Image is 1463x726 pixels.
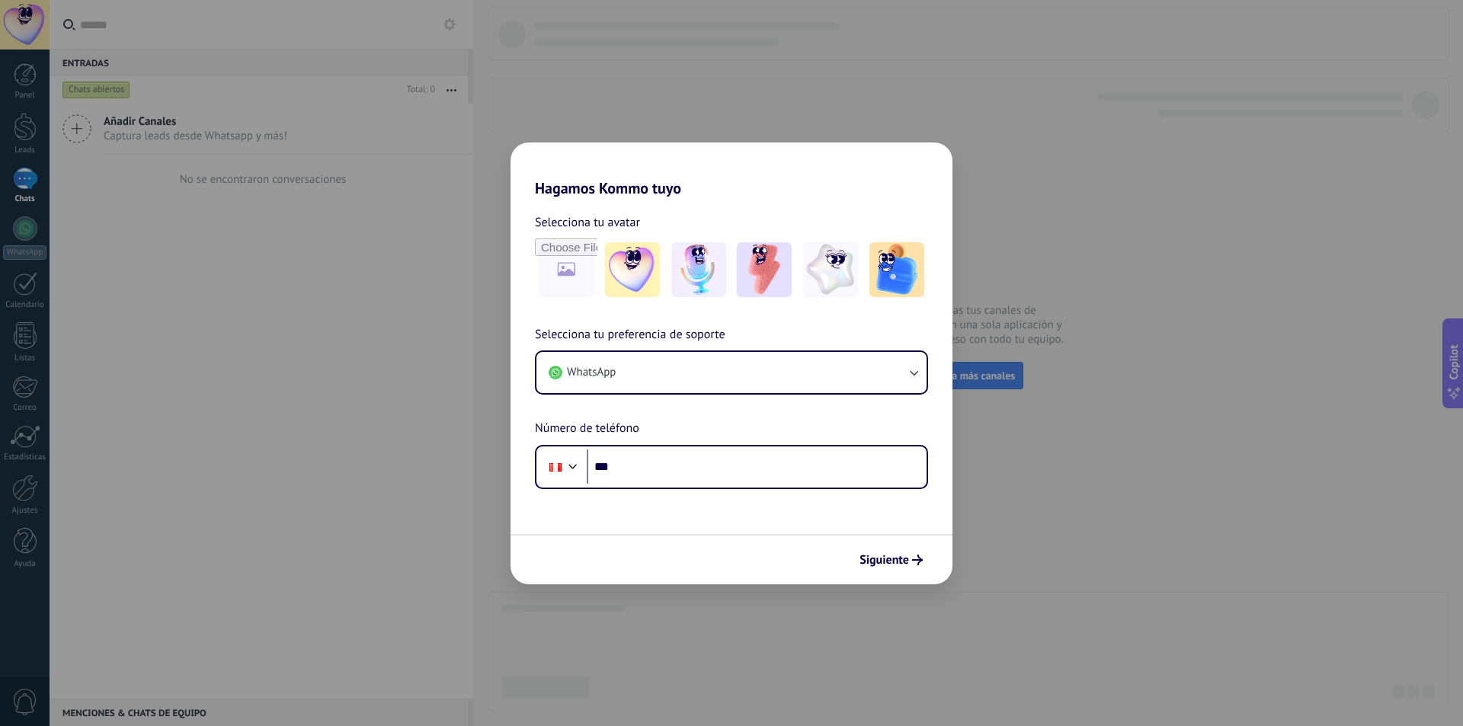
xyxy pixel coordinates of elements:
button: WhatsApp [536,352,927,393]
span: Selecciona tu preferencia de soporte [535,325,725,345]
div: Peru: + 51 [541,451,570,483]
img: -1.jpeg [605,242,660,297]
img: -4.jpeg [803,242,858,297]
img: -3.jpeg [737,242,792,297]
img: -5.jpeg [869,242,924,297]
span: Número de teléfono [535,419,639,439]
img: -2.jpeg [671,242,726,297]
button: Siguiente [853,547,930,573]
span: Siguiente [860,555,909,565]
h2: Hagamos Kommo tuyo [511,142,952,197]
span: WhatsApp [567,365,616,380]
span: Selecciona tu avatar [535,213,640,232]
